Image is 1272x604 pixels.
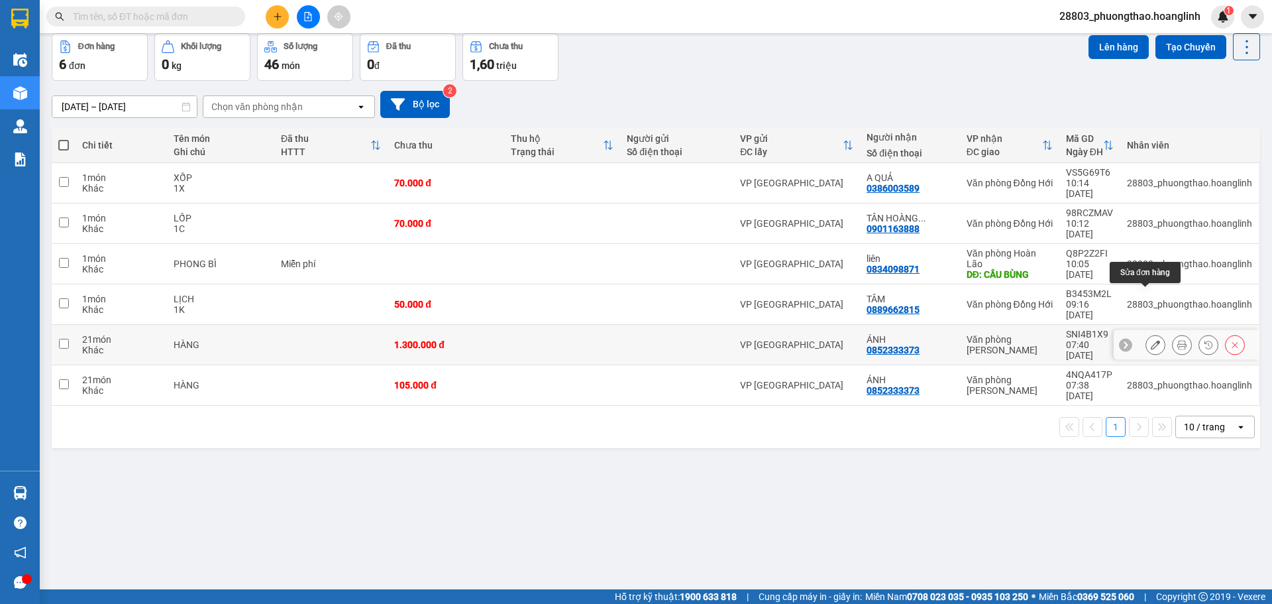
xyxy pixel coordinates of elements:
div: Khác [82,264,160,274]
div: Văn phòng Hoàn Lão [967,248,1053,269]
span: plus [273,12,282,21]
div: 07:38 [DATE] [1066,380,1114,401]
button: Số lượng46món [257,33,353,81]
button: aim [327,5,350,29]
div: Khối lượng [181,42,221,51]
div: TÂN HOÀNG GIA(sơn) [867,213,953,223]
div: VP [GEOGRAPHIC_DATA] [740,339,853,350]
span: 0 [367,56,374,72]
div: Sửa đơn hàng [1145,335,1165,355]
img: logo-vxr [11,9,28,29]
div: Chưa thu [489,42,523,51]
div: Văn phòng [PERSON_NAME] [967,375,1053,396]
div: 1 món [82,294,160,304]
div: A QUẢ [867,172,953,183]
div: 07:40 [DATE] [1066,339,1114,361]
th: Toggle SortBy [1059,128,1120,163]
span: 0 [162,56,169,72]
div: Văn phòng [PERSON_NAME] [967,334,1053,355]
div: XỐP [174,172,268,183]
div: 0834098871 [867,264,920,274]
span: copyright [1198,592,1208,601]
div: SNI4B1X9 [1066,329,1114,339]
div: VP gửi [740,133,843,144]
svg: open [1236,422,1246,432]
div: Văn phòng Đồng Hới [967,218,1053,229]
div: 10:12 [DATE] [1066,218,1114,239]
span: search [55,12,64,21]
sup: 1 [1224,6,1234,15]
div: 21 món [82,334,160,345]
div: Ngày ĐH [1066,147,1103,157]
th: Toggle SortBy [960,128,1059,163]
button: caret-down [1241,5,1264,29]
span: | [1144,589,1146,604]
div: Đã thu [281,133,370,144]
button: Lên hàng [1088,35,1149,59]
button: plus [266,5,289,29]
div: Văn phòng Đồng Hới [967,178,1053,188]
div: PHONG BÌ [174,259,268,269]
div: TÂM [867,294,953,304]
button: Tạo Chuyến [1155,35,1226,59]
div: 70.000 đ [394,178,498,188]
div: Sửa đơn hàng [1110,262,1181,283]
div: VP [GEOGRAPHIC_DATA] [740,299,853,310]
th: Toggle SortBy [274,128,388,163]
button: file-add [297,5,320,29]
div: 10:05 [DATE] [1066,259,1114,280]
div: Thu hộ [511,133,604,144]
span: message [14,576,26,589]
div: Số lượng [284,42,317,51]
button: Chưa thu1,60 triệu [462,33,558,81]
div: 28803_phuongthao.hoanglinh [1127,218,1252,229]
span: ⚪️ [1032,594,1035,599]
div: 10 / trang [1184,420,1225,434]
span: Miền Bắc [1039,589,1134,604]
strong: 1900 633 818 [680,591,737,602]
div: Trạng thái [511,147,604,157]
div: 1 món [82,213,160,223]
div: Khác [82,304,160,315]
span: question-circle [14,516,26,529]
div: 0852333373 [867,385,920,396]
div: liên [867,253,953,264]
span: Hỗ trợ kỹ thuật: [615,589,737,604]
div: VP [GEOGRAPHIC_DATA] [740,259,853,269]
div: HÀNG [174,339,268,350]
img: warehouse-icon [13,486,27,500]
div: HTTT [281,147,370,157]
div: 98RCZMAV [1066,208,1114,218]
div: 28803_phuongthao.hoanglinh [1127,299,1252,310]
svg: open [356,101,366,112]
div: 10:14 [DATE] [1066,178,1114,199]
div: 0889662815 [867,304,920,315]
div: VP [GEOGRAPHIC_DATA] [740,380,853,391]
span: kg [172,60,182,71]
th: Toggle SortBy [733,128,860,163]
div: Số điện thoại [627,147,727,157]
div: 70.000 đ [394,218,498,229]
span: 1,60 [470,56,494,72]
div: Nhân viên [1127,140,1252,151]
div: ĐC giao [967,147,1042,157]
div: Số điện thoại [867,148,953,158]
span: triệu [496,60,517,71]
div: VS5G69T6 [1066,167,1114,178]
span: file-add [303,12,313,21]
div: 1 món [82,172,160,183]
div: 1.300.000 đ [394,339,498,350]
span: món [282,60,300,71]
span: caret-down [1247,11,1259,23]
span: ... [918,213,926,223]
div: Chi tiết [82,140,160,151]
button: Bộ lọc [380,91,450,118]
div: Khác [82,183,160,194]
span: | [747,589,749,604]
div: Người gửi [627,133,727,144]
div: B3453M2L [1066,288,1114,299]
div: 0852333373 [867,345,920,355]
strong: 0369 525 060 [1077,591,1134,602]
div: 1K [174,304,268,315]
div: 0901163888 [867,223,920,234]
